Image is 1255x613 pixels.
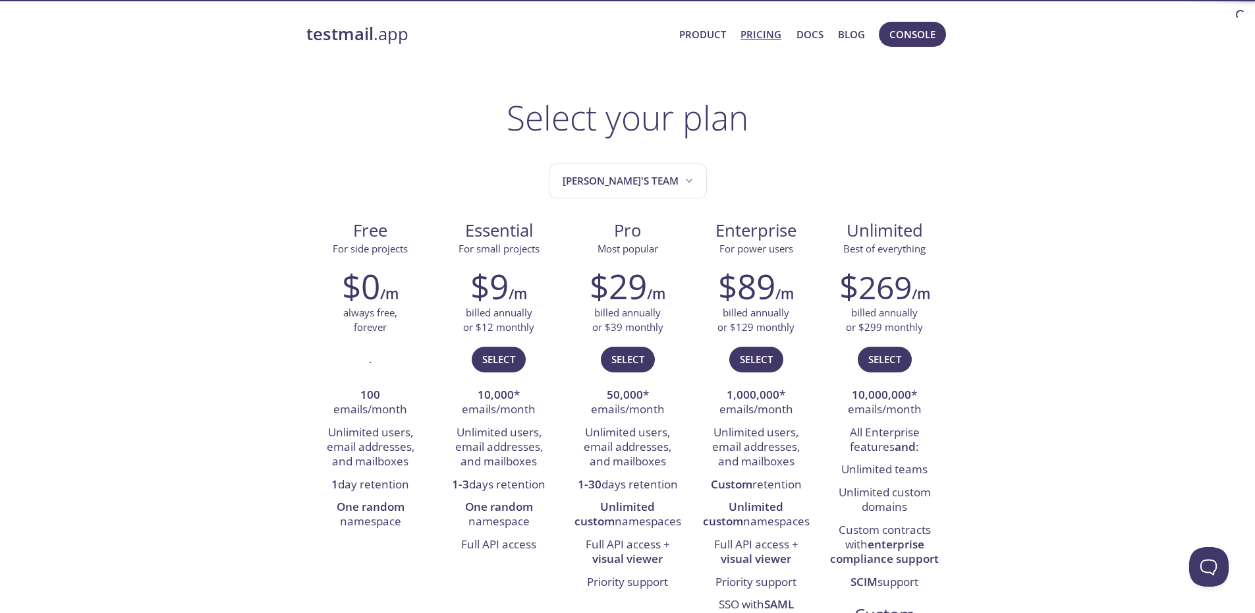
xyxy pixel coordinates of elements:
[740,26,781,43] a: Pricing
[592,551,663,566] strong: visual viewer
[718,266,775,306] h2: $89
[465,499,533,514] strong: One random
[830,537,939,566] strong: enterprise compliance support
[729,347,783,372] button: Select
[830,384,939,422] li: * emails/month
[830,422,939,459] li: All Enterprise features :
[331,477,338,492] strong: 1
[847,219,923,242] span: Unlimited
[703,499,784,529] strong: Unlimited custom
[717,306,795,334] p: billed annually or $129 monthly
[740,351,773,368] span: Select
[445,534,553,556] li: Full API access
[573,422,682,474] li: Unlimited users, email addresses, and mailboxes
[830,459,939,481] li: Unlimited teams
[590,266,647,306] h2: $29
[573,384,682,422] li: * emails/month
[598,242,658,255] span: Most popular
[343,306,397,334] p: always free, forever
[380,283,399,305] h6: /m
[851,574,878,589] strong: SCIM
[445,219,553,242] span: Essential
[702,571,810,594] li: Priority support
[472,347,526,372] button: Select
[775,283,794,305] h6: /m
[858,347,912,372] button: Select
[578,477,601,492] strong: 1-30
[796,26,823,43] a: Docs
[360,387,380,402] strong: 100
[573,474,682,496] li: days retention
[868,351,901,368] span: Select
[702,422,810,474] li: Unlimited users, email addresses, and mailboxes
[445,384,553,422] li: * emails/month
[721,551,791,566] strong: visual viewer
[702,474,810,496] li: retention
[445,422,553,474] li: Unlimited users, email addresses, and mailboxes
[573,534,682,571] li: Full API access +
[445,496,553,534] li: namespace
[889,26,935,43] span: Console
[1189,547,1229,587] iframe: Help Scout Beacon - Open
[463,306,534,334] p: billed annually or $12 monthly
[337,499,404,514] strong: One random
[478,387,514,402] strong: 10,000
[843,242,926,255] span: Best of everything
[830,482,939,519] li: Unlimited custom domains
[316,384,425,422] li: emails/month
[912,283,930,305] h6: /m
[830,519,939,571] li: Custom contracts with
[573,496,682,534] li: namespaces
[592,306,663,334] p: billed annually or $39 monthly
[459,242,540,255] span: For small projects
[316,496,425,534] li: namespace
[702,496,810,534] li: namespaces
[452,477,469,492] strong: 1-3
[895,439,916,454] strong: and
[839,266,912,306] h2: $
[482,351,515,368] span: Select
[306,23,669,45] a: testmail.app
[445,474,553,496] li: days retention
[573,571,682,594] li: Priority support
[647,283,665,305] h6: /m
[702,384,810,422] li: * emails/month
[317,219,424,242] span: Free
[727,387,779,402] strong: 1,000,000
[838,26,865,43] a: Blog
[509,283,527,305] h6: /m
[830,571,939,594] li: support
[574,219,681,242] span: Pro
[601,347,655,372] button: Select
[607,387,643,402] strong: 50,000
[306,22,374,45] strong: testmail
[719,242,793,255] span: For power users
[507,98,748,137] h1: Select your plan
[574,499,655,529] strong: Unlimited custom
[549,163,707,198] button: Hashibur's team
[563,172,696,190] span: [PERSON_NAME]'s team
[316,474,425,496] li: day retention
[702,219,810,242] span: Enterprise
[611,351,644,368] span: Select
[879,22,946,47] button: Console
[711,477,752,492] strong: Custom
[846,306,923,334] p: billed annually or $299 monthly
[679,26,726,43] a: Product
[702,534,810,571] li: Full API access +
[470,266,509,306] h2: $9
[342,266,380,306] h2: $0
[858,266,912,308] span: 269
[852,387,911,402] strong: 10,000,000
[333,242,408,255] span: For side projects
[316,422,425,474] li: Unlimited users, email addresses, and mailboxes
